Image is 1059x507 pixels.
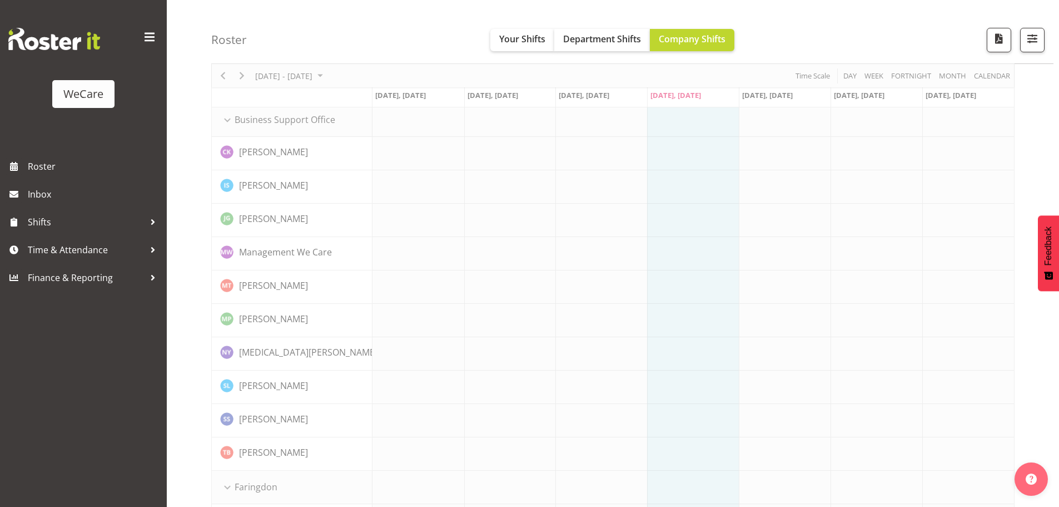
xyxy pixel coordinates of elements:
span: Company Shifts [659,33,725,45]
span: Your Shifts [499,33,545,45]
h4: Roster [211,33,247,46]
span: Finance & Reporting [28,269,145,286]
button: Feedback - Show survey [1038,215,1059,291]
span: Feedback [1043,227,1053,265]
span: Time & Attendance [28,242,145,258]
span: Shifts [28,214,145,230]
button: Filter Shifts [1020,28,1045,52]
button: Company Shifts [650,29,734,51]
div: WeCare [63,86,103,102]
button: Department Shifts [554,29,650,51]
span: Department Shifts [563,33,641,45]
span: Roster [28,158,161,175]
span: Inbox [28,186,161,203]
img: Rosterit website logo [8,28,100,50]
img: help-xxl-2.png [1026,474,1037,485]
button: Download a PDF of the roster according to the set date range. [987,28,1011,52]
button: Your Shifts [490,29,554,51]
